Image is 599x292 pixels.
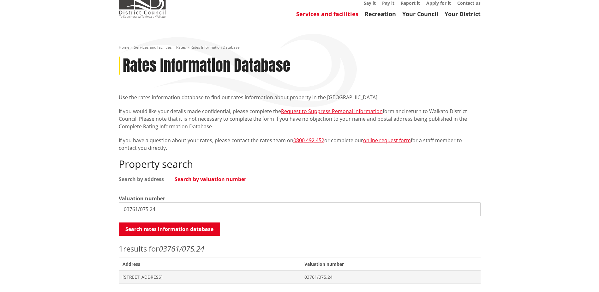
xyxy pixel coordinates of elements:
[301,258,480,271] span: Valuation number
[119,222,220,236] button: Search rates information database
[176,45,186,50] a: Rates
[119,243,481,254] p: results for
[123,57,290,75] h1: Rates Information Database
[123,274,297,280] span: [STREET_ADDRESS]
[119,45,481,50] nav: breadcrumb
[445,10,481,18] a: Your District
[119,243,123,254] span: 1
[159,243,204,254] em: 03761/075.24
[175,177,246,182] a: Search by valuation number
[293,137,324,144] a: 0800 492 452
[119,94,481,101] p: Use the rates information database to find out rates information about property in the [GEOGRAPHI...
[119,158,481,170] h2: Property search
[119,258,301,271] span: Address
[190,45,240,50] span: Rates Information Database
[119,177,164,182] a: Search by address
[363,137,411,144] a: online request form
[365,10,396,18] a: Recreation
[119,45,129,50] a: Home
[304,274,476,280] span: 03761/075.24
[134,45,172,50] a: Services and facilities
[119,271,481,283] a: [STREET_ADDRESS] 03761/075.24
[119,202,481,216] input: e.g. 03920/020.01A
[119,137,481,152] p: If you have a question about your rates, please contact the rates team on or complete our for a s...
[281,108,383,115] a: Request to Suppress Personal Information
[296,10,358,18] a: Services and facilities
[119,107,481,130] p: If you would like your details made confidential, please complete the form and return to Waikato ...
[402,10,438,18] a: Your Council
[570,265,593,288] iframe: Messenger Launcher
[119,195,165,202] label: Valuation number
